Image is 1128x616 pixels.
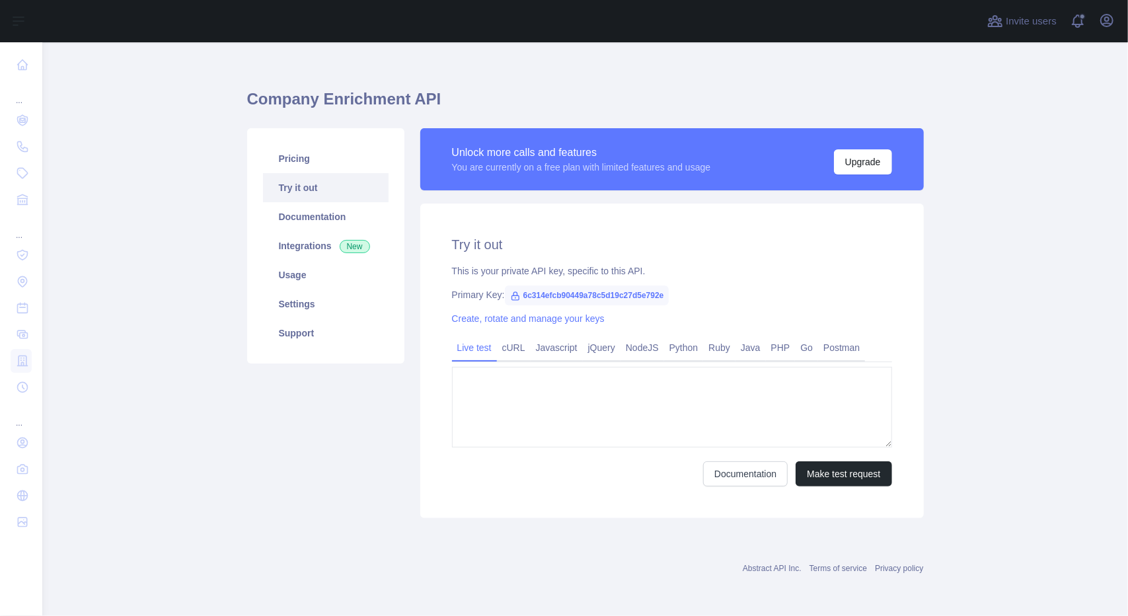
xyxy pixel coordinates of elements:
[735,337,766,358] a: Java
[505,286,669,305] span: 6c314efcb90449a78c5d19c27d5e792e
[452,145,711,161] div: Unlock more calls and features
[263,144,389,173] a: Pricing
[620,337,664,358] a: NodeJS
[263,319,389,348] a: Support
[263,231,389,260] a: Integrations New
[985,11,1059,32] button: Invite users
[743,564,802,573] a: Abstract API Inc.
[11,79,32,106] div: ...
[263,202,389,231] a: Documentation
[263,260,389,289] a: Usage
[452,161,711,174] div: You are currently on a free plan with limited features and usage
[340,240,370,253] span: New
[263,173,389,202] a: Try it out
[452,337,497,358] a: Live test
[497,337,531,358] a: cURL
[809,564,867,573] a: Terms of service
[452,264,892,278] div: This is your private API key, specific to this API.
[531,337,583,358] a: Javascript
[875,564,923,573] a: Privacy policy
[452,288,892,301] div: Primary Key:
[818,337,865,358] a: Postman
[11,402,32,428] div: ...
[247,89,924,120] h1: Company Enrichment API
[703,337,735,358] a: Ruby
[11,214,32,241] div: ...
[583,337,620,358] a: jQuery
[452,313,605,324] a: Create, rotate and manage your keys
[834,149,892,174] button: Upgrade
[664,337,704,358] a: Python
[795,337,818,358] a: Go
[766,337,796,358] a: PHP
[1006,14,1057,29] span: Invite users
[703,461,788,486] a: Documentation
[263,289,389,319] a: Settings
[452,235,892,254] h2: Try it out
[796,461,891,486] button: Make test request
